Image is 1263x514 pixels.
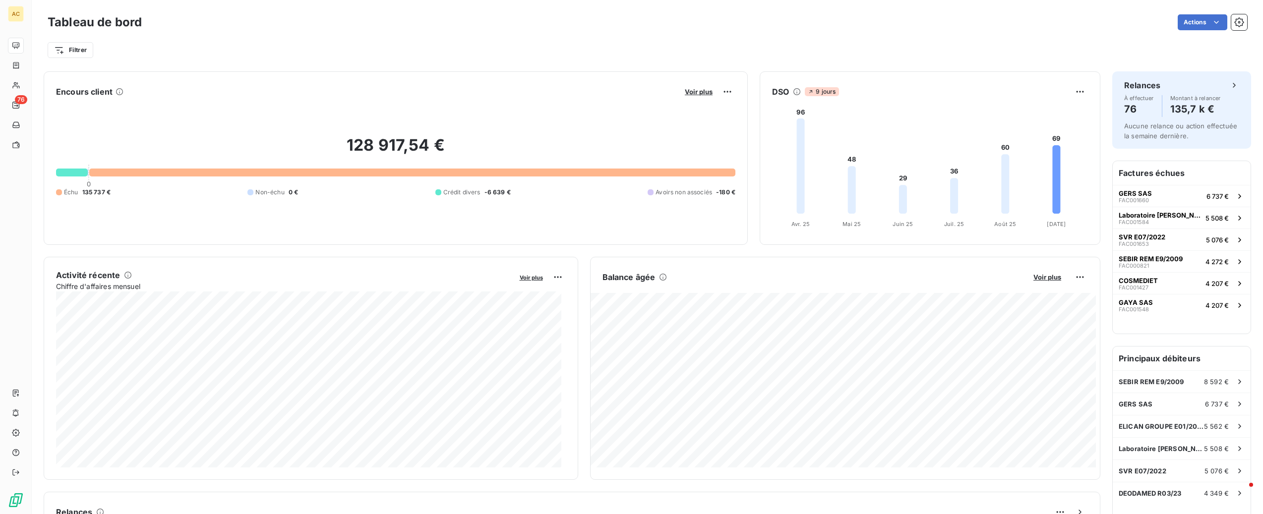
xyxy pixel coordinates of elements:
[1119,378,1184,386] span: SEBIR REM E9/2009
[1119,400,1152,408] span: GERS SAS
[56,281,513,291] span: Chiffre d'affaires mensuel
[82,188,111,197] span: 135 737 €
[1030,273,1064,282] button: Voir plus
[1119,422,1204,430] span: ELICAN GROUPE E01/2023
[15,95,27,104] span: 76
[1170,101,1221,117] h4: 135,7 k €
[1119,298,1153,306] span: GAYA SAS
[56,135,735,165] h2: 128 917,54 €
[1119,489,1181,497] span: DEODAMED R03/23
[1205,280,1229,287] span: 4 207 €
[56,86,113,98] h6: Encours client
[1113,294,1251,316] button: GAYA SASFAC0015484 207 €
[1047,221,1066,228] tspan: [DATE]
[1033,273,1061,281] span: Voir plus
[1204,445,1229,453] span: 5 508 €
[772,86,789,98] h6: DSO
[56,269,120,281] h6: Activité récente
[520,274,543,281] span: Voir plus
[8,492,24,508] img: Logo LeanPay
[1119,445,1204,453] span: Laboratoire [PERSON_NAME]
[1119,255,1183,263] span: SEBIR REM E9/2009
[1119,219,1149,225] span: FAC001584
[1119,306,1149,312] span: FAC001548
[602,271,656,283] h6: Balance âgée
[1119,189,1152,197] span: GERS SAS
[842,221,861,228] tspan: Mai 25
[893,221,913,228] tspan: Juin 25
[1113,161,1251,185] h6: Factures échues
[1204,467,1229,475] span: 5 076 €
[289,188,298,197] span: 0 €
[656,188,712,197] span: Avoirs non associés
[1205,301,1229,309] span: 4 207 €
[8,6,24,22] div: AC
[1124,79,1160,91] h6: Relances
[1205,214,1229,222] span: 5 508 €
[1170,95,1221,101] span: Montant à relancer
[1205,400,1229,408] span: 6 737 €
[484,188,511,197] span: -6 639 €
[1119,277,1158,285] span: COSMEDIET
[1113,346,1251,370] h6: Principaux débiteurs
[805,87,839,96] span: 9 jours
[255,188,284,197] span: Non-échu
[1205,258,1229,266] span: 4 272 €
[1119,263,1149,269] span: FAC000821
[1124,101,1154,117] h4: 76
[64,188,78,197] span: Échu
[1113,272,1251,294] button: COSMEDIETFAC0014274 207 €
[682,87,716,96] button: Voir plus
[1204,378,1229,386] span: 8 592 €
[1119,233,1165,241] span: SVR E07/2022
[1124,122,1237,140] span: Aucune relance ou action effectuée la semaine dernière.
[1178,14,1227,30] button: Actions
[1204,489,1229,497] span: 4 349 €
[443,188,481,197] span: Crédit divers
[994,221,1016,228] tspan: Août 25
[944,221,964,228] tspan: Juil. 25
[1124,95,1154,101] span: À effectuer
[1204,422,1229,430] span: 5 562 €
[1206,236,1229,244] span: 5 076 €
[1119,467,1166,475] span: SVR E07/2022
[1229,480,1253,504] iframe: Intercom live chat
[1113,185,1251,207] button: GERS SASFAC0016606 737 €
[517,273,546,282] button: Voir plus
[48,42,93,58] button: Filtrer
[791,221,810,228] tspan: Avr. 25
[48,13,142,31] h3: Tableau de bord
[1119,285,1148,290] span: FAC001427
[87,180,91,188] span: 0
[1119,197,1149,203] span: FAC001660
[716,188,735,197] span: -180 €
[1119,241,1149,247] span: FAC001653
[685,88,713,96] span: Voir plus
[1113,228,1251,250] button: SVR E07/2022FAC0016535 076 €
[1113,207,1251,228] button: Laboratoire [PERSON_NAME]FAC0015845 508 €
[1206,192,1229,200] span: 6 737 €
[1119,211,1202,219] span: Laboratoire [PERSON_NAME]
[1113,250,1251,272] button: SEBIR REM E9/2009FAC0008214 272 €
